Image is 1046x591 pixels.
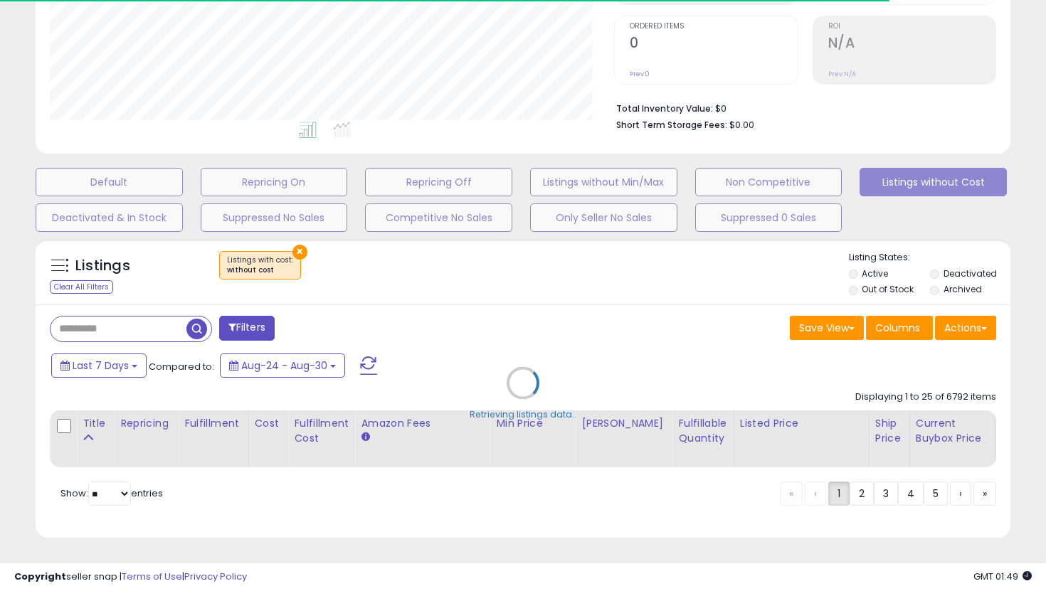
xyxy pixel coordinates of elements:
[729,118,754,132] span: $0.00
[530,203,677,232] button: Only Seller No Sales
[365,168,512,196] button: Repricing Off
[695,168,842,196] button: Non Competitive
[122,570,182,583] a: Terms of Use
[695,203,842,232] button: Suppressed 0 Sales
[14,570,247,584] div: seller snap | |
[616,99,986,116] li: $0
[973,570,1032,583] span: 2025-09-8 01:49 GMT
[828,23,995,31] span: ROI
[36,203,183,232] button: Deactivated & In Stock
[630,23,797,31] span: Ordered Items
[630,35,797,54] h2: 0
[184,570,247,583] a: Privacy Policy
[201,203,348,232] button: Suppressed No Sales
[201,168,348,196] button: Repricing On
[616,102,713,115] b: Total Inventory Value:
[36,168,183,196] button: Default
[365,203,512,232] button: Competitive No Sales
[630,70,650,78] small: Prev: 0
[828,35,995,54] h2: N/A
[530,168,677,196] button: Listings without Min/Max
[616,119,727,131] b: Short Term Storage Fees:
[828,70,856,78] small: Prev: N/A
[470,408,576,420] div: Retrieving listings data..
[14,570,66,583] strong: Copyright
[860,168,1007,196] button: Listings without Cost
